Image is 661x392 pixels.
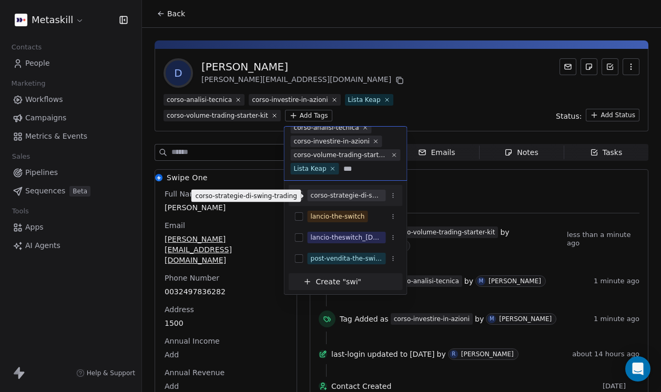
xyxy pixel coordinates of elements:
[196,192,297,200] p: corso-strategie-di-swing-trading
[311,254,383,263] div: post-vendita-the-switch
[294,164,327,173] div: Lista Keap
[311,191,383,200] div: corso-strategie-di-swing-trading
[294,123,359,132] div: corso-analisi-tecnica
[358,276,361,287] span: "
[311,212,365,221] div: lancio-the-switch
[346,276,358,287] span: swi
[294,137,370,146] div: corso-investire-in-azioni
[294,150,388,160] div: corso-volume-trading-starter-kit
[289,185,403,290] div: Suggestions
[295,273,396,290] button: Create "swi"
[316,276,346,287] span: Create "
[311,233,383,242] div: lancio-theswitch_[DATE]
